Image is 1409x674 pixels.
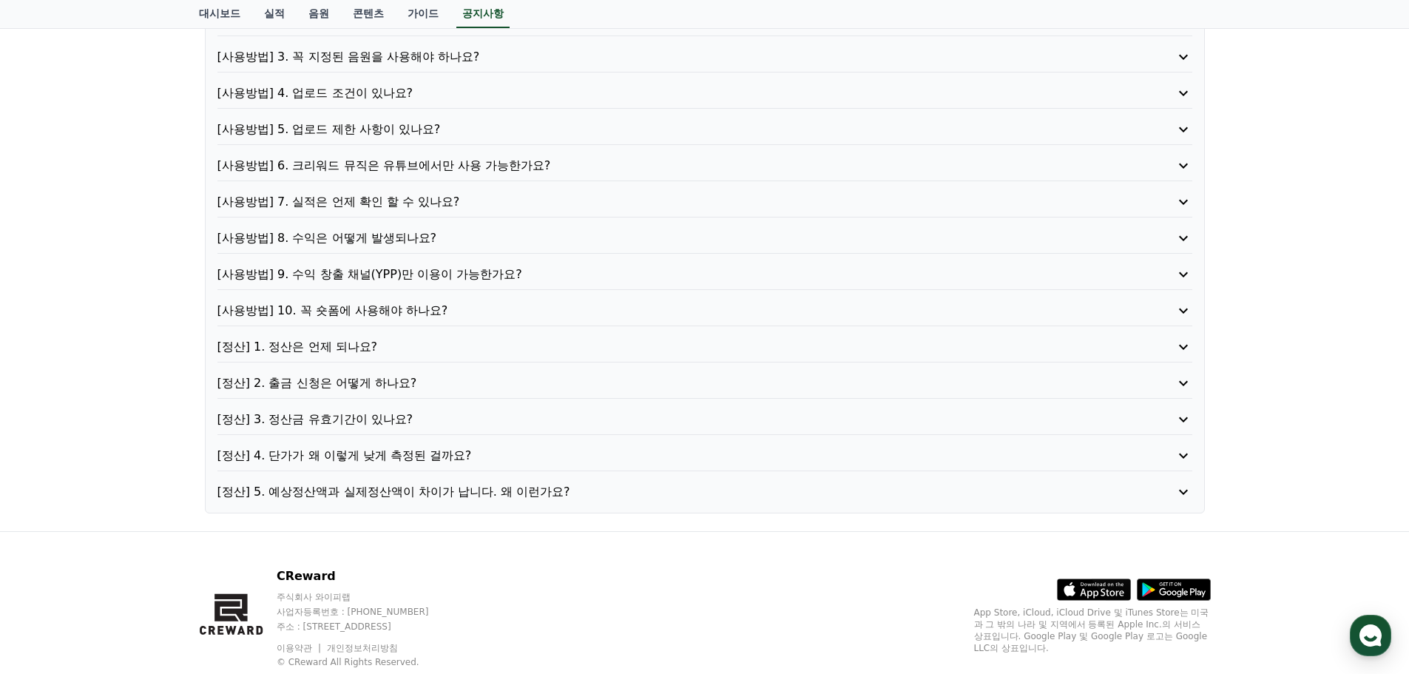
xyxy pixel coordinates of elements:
p: [정산] 5. 예상정산액과 실제정산액이 차이가 납니다. 왜 이런가요? [217,483,1115,501]
p: [사용방법] 7. 실적은 언제 확인 할 수 있나요? [217,193,1115,211]
button: [정산] 3. 정산금 유효기간이 있나요? [217,411,1192,428]
p: [사용방법] 9. 수익 창출 채널(YPP)만 이용이 가능한가요? [217,266,1115,283]
button: [사용방법] 5. 업로드 제한 사항이 있나요? [217,121,1192,138]
a: 홈 [4,469,98,506]
p: [사용방법] 3. 꼭 지정된 음원을 사용해야 하나요? [217,48,1115,66]
p: [정산] 4. 단가가 왜 이렇게 낮게 측정된 걸까요? [217,447,1115,465]
p: [사용방법] 6. 크리워드 뮤직은 유튜브에서만 사용 가능한가요? [217,157,1115,175]
p: [사용방법] 10. 꼭 숏폼에 사용해야 하나요? [217,302,1115,320]
button: [정산] 5. 예상정산액과 실제정산액이 차이가 납니다. 왜 이런가요? [217,483,1192,501]
span: 홈 [47,491,55,503]
p: [사용방법] 8. 수익은 어떻게 발생되나요? [217,229,1115,247]
p: CReward [277,567,457,585]
p: 주식회사 와이피랩 [277,591,457,603]
a: 개인정보처리방침 [327,643,398,653]
button: [정산] 2. 출금 신청은 어떻게 하나요? [217,374,1192,392]
button: [사용방법] 7. 실적은 언제 확인 할 수 있나요? [217,193,1192,211]
button: [사용방법] 10. 꼭 숏폼에 사용해야 하나요? [217,302,1192,320]
p: App Store, iCloud, iCloud Drive 및 iTunes Store는 미국과 그 밖의 나라 및 지역에서 등록된 Apple Inc.의 서비스 상표입니다. Goo... [974,607,1211,654]
a: 설정 [191,469,284,506]
p: 주소 : [STREET_ADDRESS] [277,621,457,633]
button: [정산] 1. 정산은 언제 되나요? [217,338,1192,356]
button: [사용방법] 3. 꼭 지정된 음원을 사용해야 하나요? [217,48,1192,66]
button: [사용방법] 4. 업로드 조건이 있나요? [217,84,1192,102]
button: [사용방법] 8. 수익은 어떻게 발생되나요? [217,229,1192,247]
p: [정산] 2. 출금 신청은 어떻게 하나요? [217,374,1115,392]
p: © CReward All Rights Reserved. [277,656,457,668]
span: 설정 [229,491,246,503]
a: 이용약관 [277,643,323,653]
p: [사용방법] 4. 업로드 조건이 있나요? [217,84,1115,102]
a: 대화 [98,469,191,506]
button: [사용방법] 9. 수익 창출 채널(YPP)만 이용이 가능한가요? [217,266,1192,283]
button: [정산] 4. 단가가 왜 이렇게 낮게 측정된 걸까요? [217,447,1192,465]
span: 대화 [135,492,153,504]
p: [정산] 1. 정산은 언제 되나요? [217,338,1115,356]
p: [사용방법] 5. 업로드 제한 사항이 있나요? [217,121,1115,138]
p: [정산] 3. 정산금 유효기간이 있나요? [217,411,1115,428]
button: [사용방법] 6. 크리워드 뮤직은 유튜브에서만 사용 가능한가요? [217,157,1192,175]
p: 사업자등록번호 : [PHONE_NUMBER] [277,606,457,618]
